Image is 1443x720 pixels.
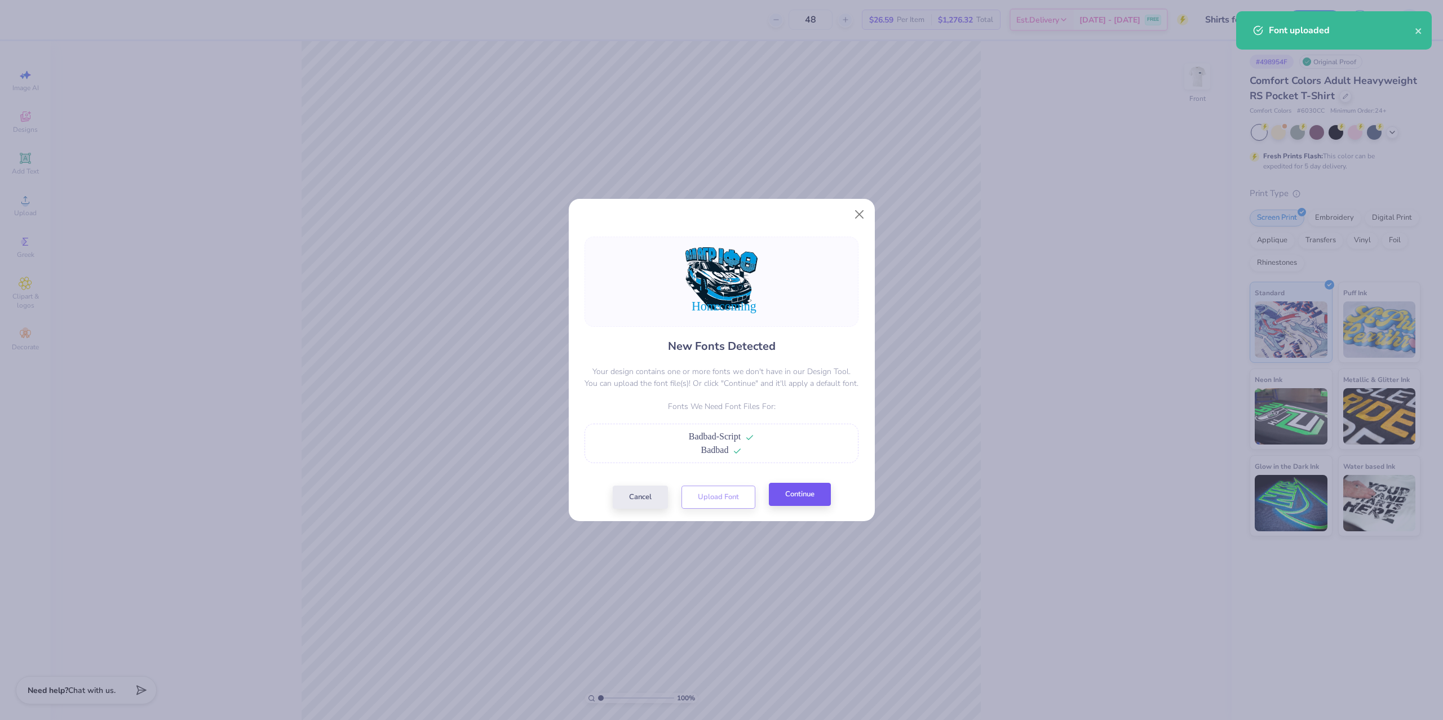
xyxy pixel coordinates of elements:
[668,338,776,354] h4: New Fonts Detected
[701,445,729,455] span: Badbad
[689,432,741,441] span: Badbad-Script
[1269,24,1415,37] div: Font uploaded
[585,366,858,389] p: Your design contains one or more fonts we don't have in our Design Tool. You can upload the font ...
[769,483,831,506] button: Continue
[585,401,858,412] p: Fonts We Need Font Files For:
[613,486,668,509] button: Cancel
[1415,24,1423,37] button: close
[848,203,870,225] button: Close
